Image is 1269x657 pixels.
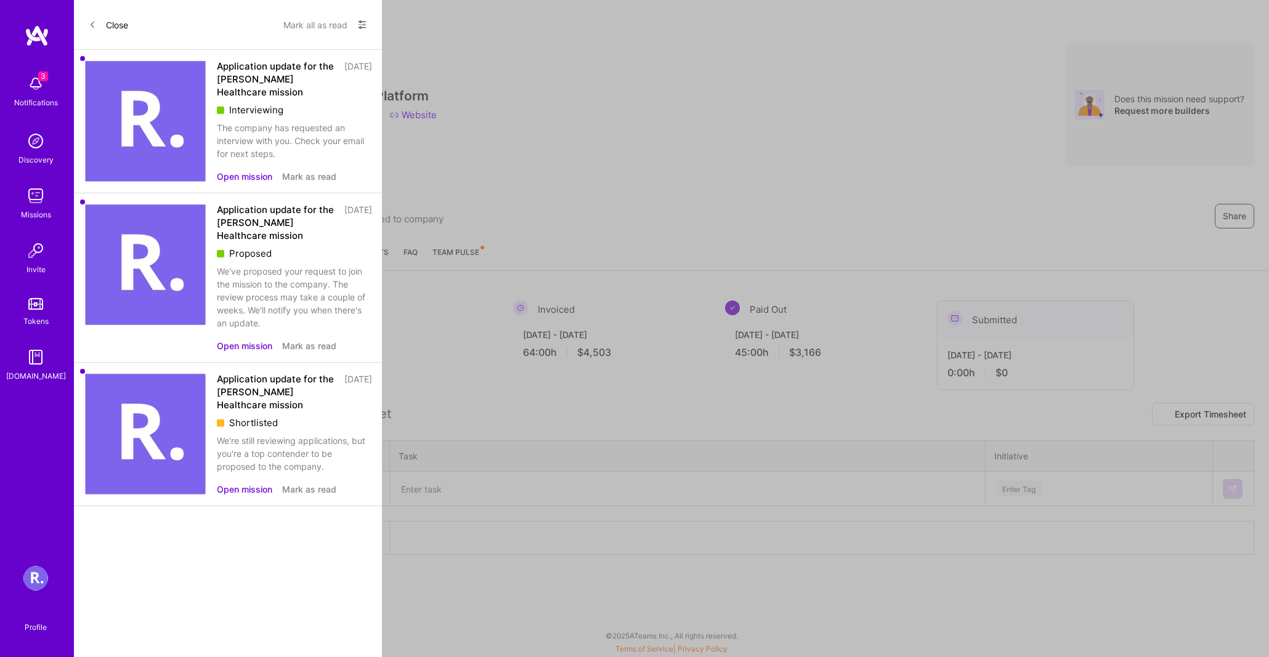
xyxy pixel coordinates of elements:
[6,369,66,382] div: [DOMAIN_NAME]
[23,238,48,263] img: Invite
[38,71,48,81] span: 3
[14,96,58,109] div: Notifications
[217,483,272,496] button: Open mission
[89,15,128,34] button: Close
[344,60,372,99] div: [DATE]
[217,247,372,260] div: Proposed
[84,373,207,496] img: Company Logo
[217,170,272,183] button: Open mission
[217,416,372,429] div: Shortlisted
[217,265,372,329] div: We've proposed your request to join the mission to the company. The review process may take a cou...
[23,71,48,96] img: bell
[282,170,336,183] button: Mark as read
[217,203,337,242] div: Application update for the [PERSON_NAME] Healthcare mission
[282,339,336,352] button: Mark as read
[217,339,272,352] button: Open mission
[217,434,372,473] div: We're still reviewing applications, but you're a top contender to be proposed to the company.
[23,183,48,208] img: teamwork
[25,621,47,632] div: Profile
[23,345,48,369] img: guide book
[26,263,46,276] div: Invite
[84,203,207,326] img: Company Logo
[283,15,347,34] button: Mark all as read
[21,208,51,221] div: Missions
[344,203,372,242] div: [DATE]
[217,60,337,99] div: Application update for the [PERSON_NAME] Healthcare mission
[84,60,207,183] img: Company Logo
[282,483,336,496] button: Mark as read
[25,25,49,47] img: logo
[28,298,43,310] img: tokens
[217,103,372,116] div: Interviewing
[344,373,372,411] div: [DATE]
[23,315,49,328] div: Tokens
[20,566,51,590] a: Roger Healthcare: Team for Clinical Intake Platform
[23,566,48,590] img: Roger Healthcare: Team for Clinical Intake Platform
[217,121,372,160] div: The company has requested an interview with you. Check your email for next steps.
[20,608,51,632] a: Profile
[18,153,54,166] div: Discovery
[217,373,337,411] div: Application update for the [PERSON_NAME] Healthcare mission
[23,129,48,153] img: discovery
